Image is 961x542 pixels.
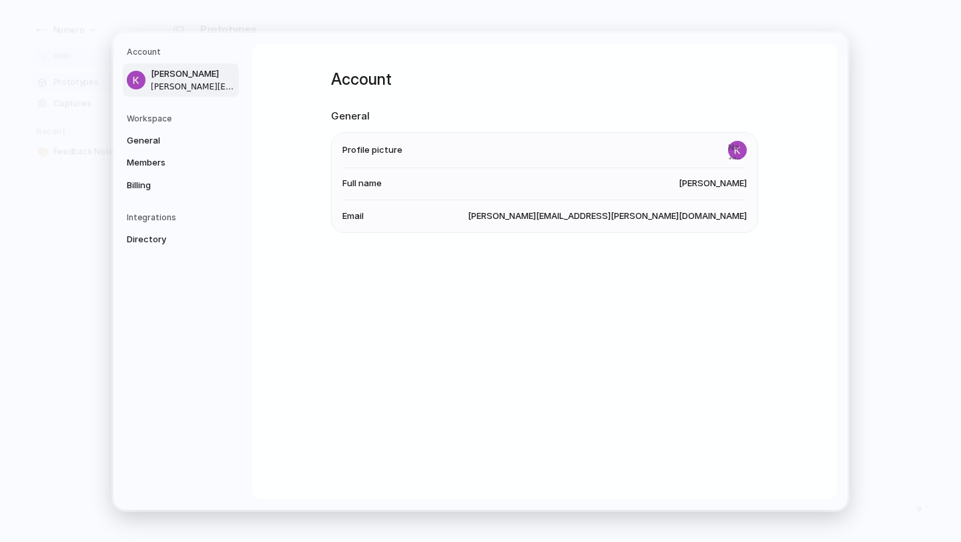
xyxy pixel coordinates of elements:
[127,46,239,58] h5: Account
[127,112,239,124] h5: Workspace
[123,174,239,196] a: Billing
[342,177,382,190] span: Full name
[679,177,747,190] span: [PERSON_NAME]
[127,233,212,246] span: Directory
[123,152,239,174] a: Members
[342,209,364,222] span: Email
[127,133,212,147] span: General
[123,129,239,151] a: General
[127,178,212,192] span: Billing
[127,156,212,170] span: Members
[342,143,402,156] span: Profile picture
[468,209,747,222] span: [PERSON_NAME][EMAIL_ADDRESS][PERSON_NAME][DOMAIN_NAME]
[151,80,236,92] span: [PERSON_NAME][EMAIL_ADDRESS][PERSON_NAME][DOMAIN_NAME]
[331,109,758,124] h2: General
[123,63,239,97] a: [PERSON_NAME][PERSON_NAME][EMAIL_ADDRESS][PERSON_NAME][DOMAIN_NAME]
[331,67,758,91] h1: Account
[151,67,236,81] span: [PERSON_NAME]
[127,212,239,224] h5: Integrations
[123,229,239,250] a: Directory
